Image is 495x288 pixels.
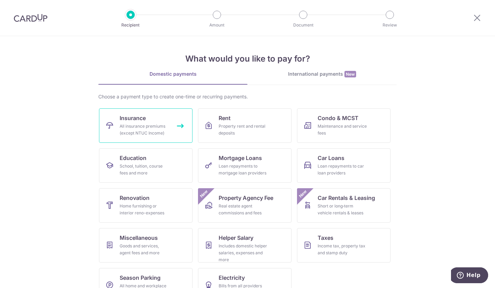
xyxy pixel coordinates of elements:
span: Property Agency Fee [219,194,273,202]
span: Car Loans [318,154,344,162]
div: Income tax, property tax and stamp duty [318,243,367,256]
a: Property Agency FeeReal estate agent commissions and feesNew [198,188,291,223]
span: New [297,188,309,200]
span: Renovation [120,194,150,202]
div: Home furnishing or interior reno-expenses [120,203,169,216]
span: Season Parking [120,274,161,282]
div: All insurance premiums (except NTUC Income) [120,123,169,137]
div: Property rent and rental deposits [219,123,268,137]
a: TaxesIncome tax, property tax and stamp duty [297,228,390,263]
div: Includes domestic helper salaries, expenses and more [219,243,268,263]
span: Car Rentals & Leasing [318,194,375,202]
span: Rent [219,114,231,122]
div: Domestic payments [98,71,247,77]
h4: What would you like to pay for? [98,53,397,65]
span: Taxes [318,234,333,242]
div: Short or long‑term vehicle rentals & leases [318,203,367,216]
a: Helper SalaryIncludes domestic helper salaries, expenses and more [198,228,291,263]
span: Help [15,5,30,11]
img: CardUp [14,14,47,22]
a: RenovationHome furnishing or interior reno-expenses [99,188,192,223]
a: Car Rentals & LeasingShort or long‑term vehicle rentals & leasesNew [297,188,390,223]
span: Mortgage Loans [219,154,262,162]
a: Condo & MCSTMaintenance and service fees [297,108,390,143]
div: Goods and services, agent fees and more [120,243,169,256]
a: RentProperty rent and rental deposits [198,108,291,143]
span: Miscellaneous [120,234,158,242]
p: Document [278,22,329,29]
a: Mortgage LoansLoan repayments to mortgage loan providers [198,148,291,183]
span: Helper Salary [219,234,253,242]
span: Condo & MCST [318,114,359,122]
a: EducationSchool, tuition, course fees and more [99,148,192,183]
div: Choose a payment type to create one-time or recurring payments. [98,93,397,100]
span: New [344,71,356,77]
div: School, tuition, course fees and more [120,163,169,177]
div: Loan repayments to car loan providers [318,163,367,177]
span: New [198,188,210,200]
span: Education [120,154,146,162]
p: Amount [191,22,242,29]
p: Recipient [105,22,156,29]
a: Car LoansLoan repayments to car loan providers [297,148,390,183]
a: InsuranceAll insurance premiums (except NTUC Income) [99,108,192,143]
div: Real estate agent commissions and fees [219,203,268,216]
iframe: Opens a widget where you can find more information [451,267,488,285]
span: Insurance [120,114,146,122]
div: Loan repayments to mortgage loan providers [219,163,268,177]
div: Maintenance and service fees [318,123,367,137]
div: International payments [247,71,397,78]
p: Review [364,22,415,29]
span: Electricity [219,274,245,282]
a: MiscellaneousGoods and services, agent fees and more [99,228,192,263]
